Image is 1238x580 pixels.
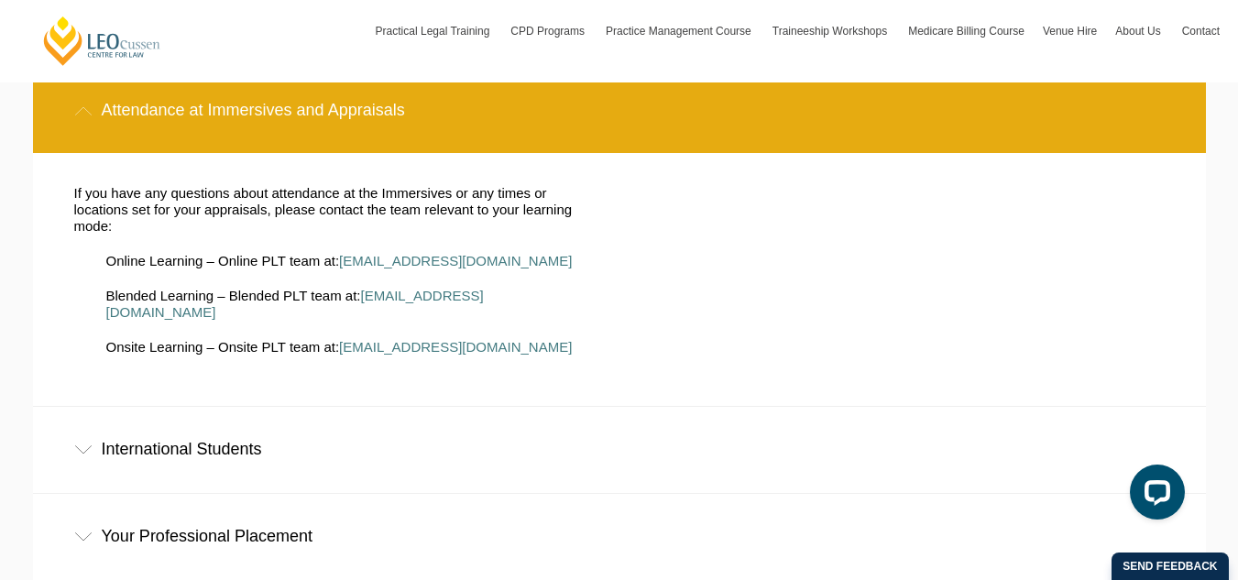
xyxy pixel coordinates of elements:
a: Practical Legal Training [367,5,502,58]
a: Traineeship Workshops [763,5,899,58]
a: [EMAIL_ADDRESS][DOMAIN_NAME] [339,339,572,355]
a: About Us [1106,5,1172,58]
div: Your Professional Placement [33,494,1206,579]
a: [EMAIL_ADDRESS][DOMAIN_NAME] [339,253,572,268]
a: Contact [1173,5,1229,58]
iframe: LiveChat chat widget [1115,457,1192,534]
a: Medicare Billing Course [899,5,1034,58]
a: Practice Management Course [597,5,763,58]
a: [EMAIL_ADDRESS][DOMAIN_NAME] [106,288,484,320]
a: [PERSON_NAME] Centre for Law [41,15,163,67]
div: International Students [33,407,1206,492]
span: Blended Learning – Blended PLT team at: [106,288,361,303]
div: Attendance at Immersives and Appraisals [33,68,1206,153]
a: CPD Programs [501,5,597,58]
span: If you have any questions about attendance at the Immersives or any times or locations set for yo... [74,185,573,234]
a: Venue Hire [1034,5,1106,58]
span: Onsite Learning – Onsite PLT team at: [106,339,340,355]
span: Online Learning – Online PLT team at: [106,253,340,268]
